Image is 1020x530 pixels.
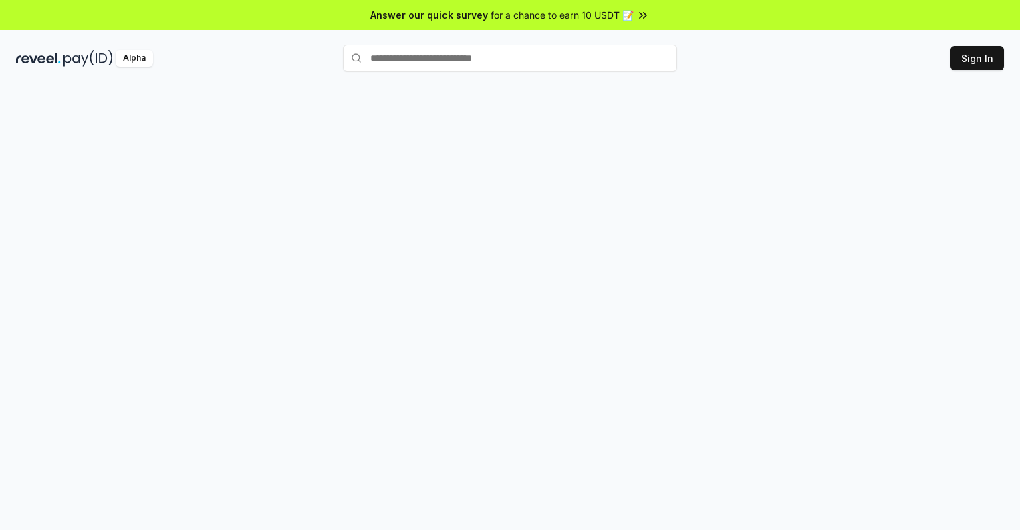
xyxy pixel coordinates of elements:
[491,8,634,22] span: for a chance to earn 10 USDT 📝
[116,50,153,67] div: Alpha
[63,50,113,67] img: pay_id
[950,46,1004,70] button: Sign In
[16,50,61,67] img: reveel_dark
[370,8,488,22] span: Answer our quick survey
